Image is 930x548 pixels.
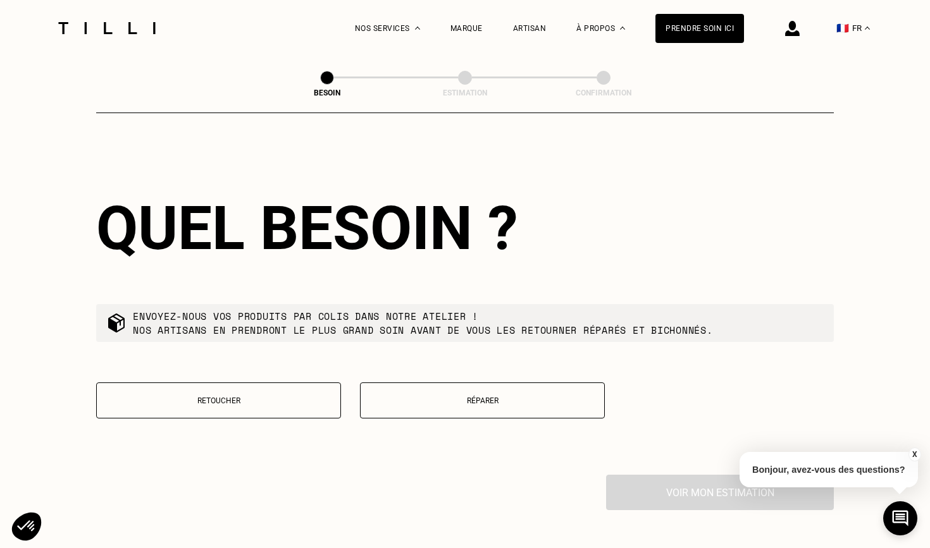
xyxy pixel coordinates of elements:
[264,88,390,97] div: Besoin
[865,27,870,30] img: menu déroulant
[402,88,528,97] div: Estimation
[54,22,160,34] img: Logo du service de couturière Tilli
[740,452,918,487] p: Bonjour, avez-vous des questions?
[655,14,744,43] a: Prendre soin ici
[96,382,341,418] button: Retoucher
[785,21,800,36] img: icône connexion
[513,24,547,33] a: Artisan
[415,27,420,30] img: Menu déroulant
[836,22,849,34] span: 🇫🇷
[540,88,667,97] div: Confirmation
[450,24,483,33] a: Marque
[103,396,334,405] p: Retoucher
[133,309,713,337] p: Envoyez-nous vos produits par colis dans notre atelier ! Nos artisans en prendront le plus grand ...
[360,382,605,418] button: Réparer
[620,27,625,30] img: Menu déroulant à propos
[106,313,127,333] img: commande colis
[96,193,834,264] div: Quel besoin ?
[367,396,598,405] p: Réparer
[908,448,921,461] button: X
